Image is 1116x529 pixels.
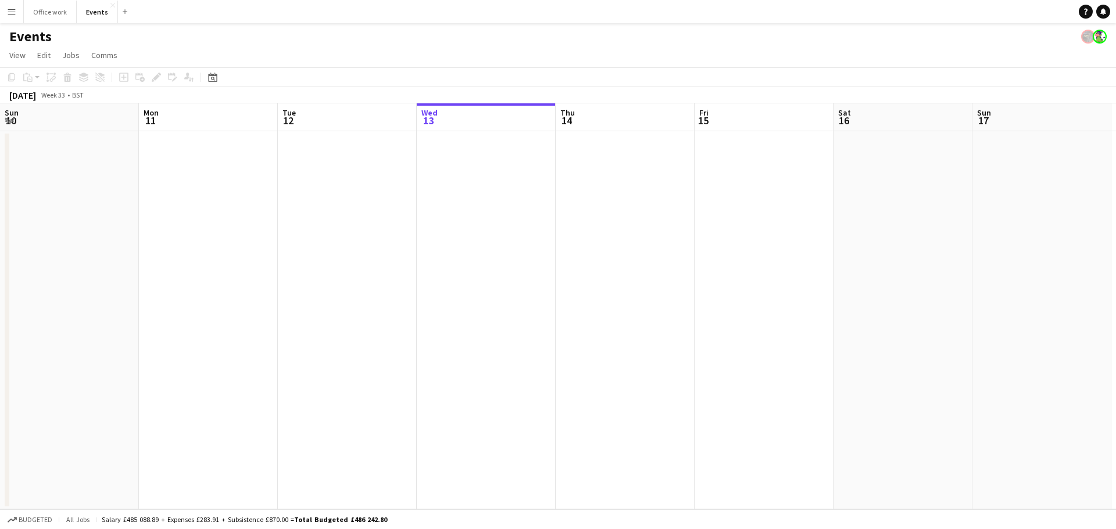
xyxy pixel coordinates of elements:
[282,107,296,118] span: Tue
[421,107,438,118] span: Wed
[3,114,19,127] span: 10
[38,91,67,99] span: Week 33
[9,89,36,101] div: [DATE]
[102,515,387,524] div: Salary £485 088.89 + Expenses £283.91 + Subsistence £870.00 =
[91,50,117,60] span: Comms
[142,114,159,127] span: 11
[838,107,851,118] span: Sat
[699,107,709,118] span: Fri
[560,107,575,118] span: Thu
[9,50,26,60] span: View
[836,114,851,127] span: 16
[977,107,991,118] span: Sun
[559,114,575,127] span: 14
[87,48,122,63] a: Comms
[975,114,991,127] span: 17
[64,515,92,524] span: All jobs
[33,48,55,63] a: Edit
[5,48,30,63] a: View
[24,1,77,23] button: Office work
[19,516,52,524] span: Budgeted
[9,28,52,45] h1: Events
[77,1,118,23] button: Events
[1081,30,1095,44] app-user-avatar: Blue Hat
[58,48,84,63] a: Jobs
[420,114,438,127] span: 13
[37,50,51,60] span: Edit
[72,91,84,99] div: BST
[1093,30,1107,44] app-user-avatar: Event Team
[5,107,19,118] span: Sun
[697,114,709,127] span: 15
[144,107,159,118] span: Mon
[294,515,387,524] span: Total Budgeted £486 242.80
[6,513,54,526] button: Budgeted
[281,114,296,127] span: 12
[62,50,80,60] span: Jobs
